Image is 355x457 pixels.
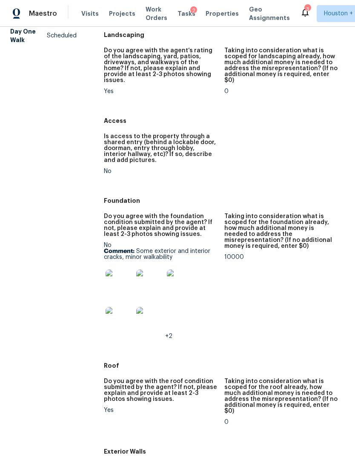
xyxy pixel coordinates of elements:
[47,31,77,40] span: Scheduled
[29,9,57,18] span: Maestro
[146,5,167,22] span: Work Orders
[104,248,218,260] p: Some exterior and interior cracks, minor walkability
[104,48,218,83] h5: Do you agree with the agent’s rating of the landscaping, yard, patios, driveways, and walkways of...
[104,116,345,125] h5: Access
[177,11,195,17] span: Tasks
[104,88,218,94] div: Yes
[206,9,239,18] span: Properties
[224,48,338,83] h5: Taking into consideration what is scoped for landscaping already, how much additional money is ne...
[224,378,338,414] h5: Taking into consideration what is scoped for the roof already, how much additional money is neede...
[224,419,338,425] div: 0
[104,361,345,370] h5: Roof
[190,6,197,15] div: 2
[304,5,310,14] div: 3
[104,213,218,237] h5: Do you agree with the foundation condition submitted by the agent? If not, please explain and pro...
[165,333,172,339] span: +2
[104,447,345,456] h5: Exterior Walls
[224,254,338,260] div: 10000
[249,5,290,22] span: Geo Assignments
[104,133,218,163] h5: Is access to the property through a shared entry (behind a lockable door, doorman, entry through ...
[81,9,99,18] span: Visits
[104,407,218,413] div: Yes
[104,248,135,254] b: Comment:
[224,213,338,249] h5: Taking into consideration what is scoped for the foundation already, how much additional money is...
[10,27,47,44] h5: Day One Walk
[109,9,135,18] span: Projects
[104,378,218,402] h5: Do you agree with the roof condition submitted by the agent? If not, please explain and provide a...
[10,24,77,48] a: Day One WalkScheduled
[104,242,218,339] div: No
[104,168,218,174] div: No
[224,88,338,94] div: 0
[104,196,345,205] h5: Foundation
[104,31,345,39] h5: Landscaping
